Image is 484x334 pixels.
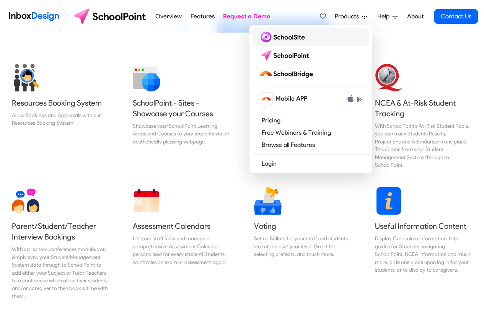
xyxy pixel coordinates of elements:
a: schoolbridge icon Mobile APP [253,90,369,108]
a: Features [188,9,217,24]
div: Allow Bookings and Approvals with our Resources Booking System [12,111,109,127]
div: With our school conferences module, you simply sync your Student Management System data through t... [12,245,109,300]
a: Overview [153,9,184,24]
div: Showcase your SchoolPoint Learning Areas and Courses to your students via an aesthetically pleasi... [133,122,230,145]
a: About [405,9,426,24]
img: 2022_01_13_icon_conversation.svg [12,187,39,215]
span: Help [377,12,393,21]
a: Pricing [253,114,369,127]
img: schoolbridge icon [260,93,272,105]
h5: NCEA & At-Risk Student Tracking [375,98,472,119]
img: 2022_01_12_icon_website.svg [133,64,160,91]
img: 2022_01_13_icon_information.svg [375,187,403,215]
span: Mobile APP [275,94,307,103]
a: Course Selection Clever Course Selection for any Situation. SchoolPoint enables students and care... [248,58,357,175]
img: 2022_01_13_icon_calendar.svg [133,187,160,215]
a: Products [332,9,370,24]
a: NCEA & At-Risk Student Tracking With SchoolPoint's At-Risk Student Tools, you can track Students ... [369,58,478,175]
img: 2022_01_17_icon_student_search.svg [12,64,39,91]
a: Help [374,9,401,24]
h5: Useful Information Content [375,221,472,231]
img: schoolpoint logo [70,7,151,26]
div: Set up Ballots for your staff and students via tutor class/ year level. Great for selecting prefe... [254,235,351,258]
a: Parent/Student/Teacher Interview Bookings With our school conferences module, you simply sync you... [6,181,115,306]
div: Display Curriculum Information, help guides for Students navigating SchoolPoint, NCEA Information... [375,235,472,274]
a: Request a Demo [221,9,272,24]
a: Browse all Features [253,139,369,151]
h5: Voting [254,221,351,231]
h5: Resources Booking System [12,98,109,108]
h5: SchoolPoint - Sites - Showcase your Courses [133,98,230,119]
a: Login [253,158,369,170]
img: schoolpoint logo [259,49,313,62]
img: 2022_01_13_icon_nzqa.svg [375,64,403,91]
a: Assessment Calendars Let your staff view and manage a comprehensive Assessment Calendar, personal... [127,181,236,306]
span: Products [335,12,362,21]
h5: Assessment Calendars [133,221,230,231]
h5: Parent/Student/Teacher Interview Bookings [12,221,109,242]
a: SchoolPoint - Sites - Showcase your Courses Showcase your SchoolPoint Learning Areas and Courses ... [127,58,236,175]
a: Contact Us [434,9,478,24]
a: Resources Booking System Allow Bookings and Approvals with our Resources Booking System [6,58,115,175]
div: Let your staff view and manage a comprehensive Assessment Calendar, personalised for every studen... [133,235,230,266]
div: Products [249,25,372,173]
a: Free Webinars & Training [253,127,369,139]
img: schoolsite logo [259,31,308,43]
a: Useful Information Content Display Curriculum Information, help guides for Students navigating Sc... [369,181,478,306]
img: schoolbridge logo [259,68,316,80]
div: With SchoolPoint's At-Risk Student Tools, you can track Students Results, Projections and Attenda... [375,122,472,169]
a: Voting Set up Ballots for your staff and students via tutor class/ year level. Great for selectin... [248,181,357,306]
img: 2022_01_17_icon_voting.svg [254,187,282,215]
